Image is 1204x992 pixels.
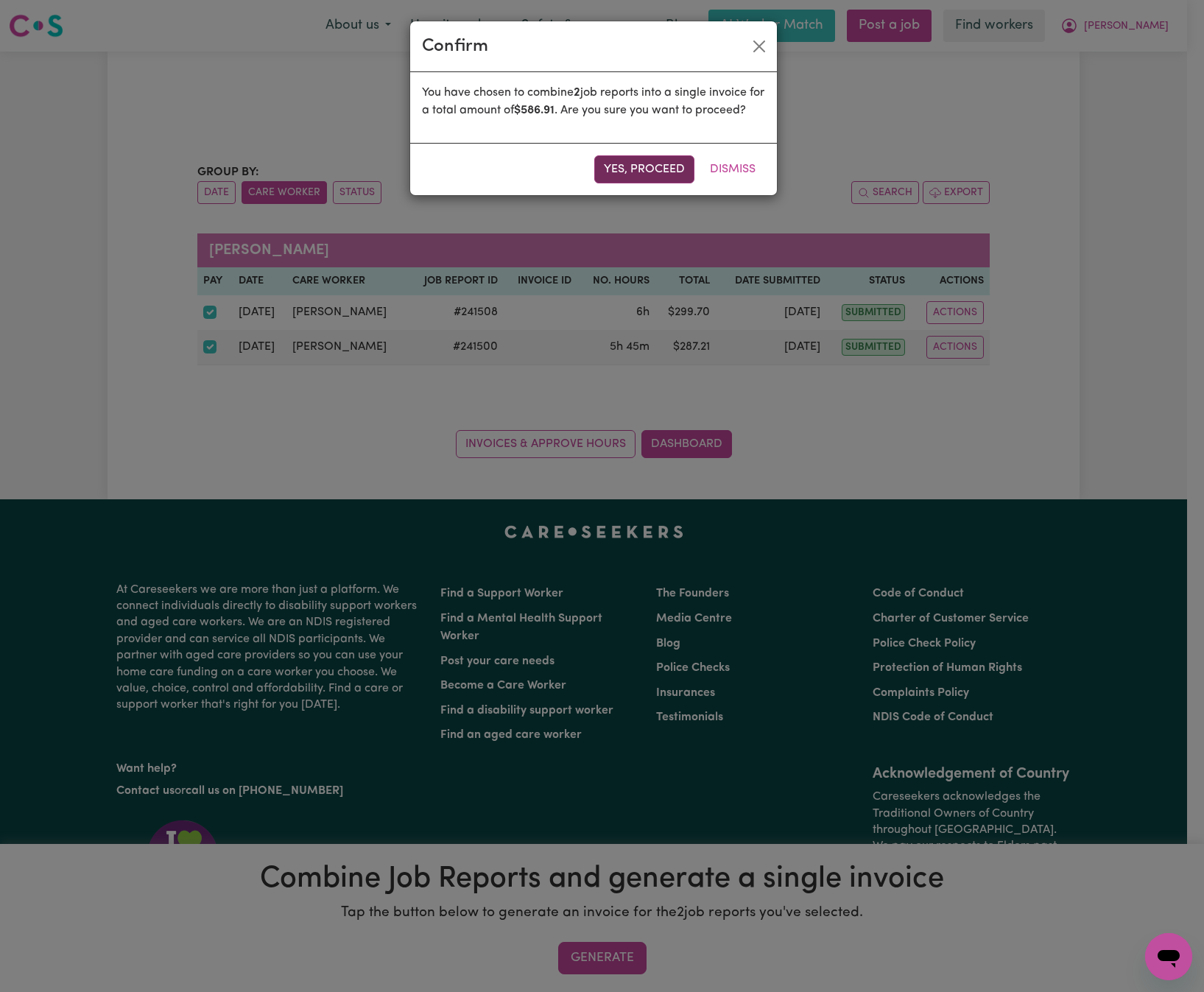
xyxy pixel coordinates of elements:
button: Dismiss [700,155,765,183]
iframe: Button to launch messaging window [1145,933,1192,980]
b: 2 [574,87,580,99]
button: Close [747,35,771,58]
b: $ 586.91 [514,105,555,116]
span: You have chosen to combine job reports into a single invoice for a total amount of . Are you sure... [422,87,764,116]
div: Confirm [422,33,488,60]
button: Yes, proceed [594,155,694,183]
